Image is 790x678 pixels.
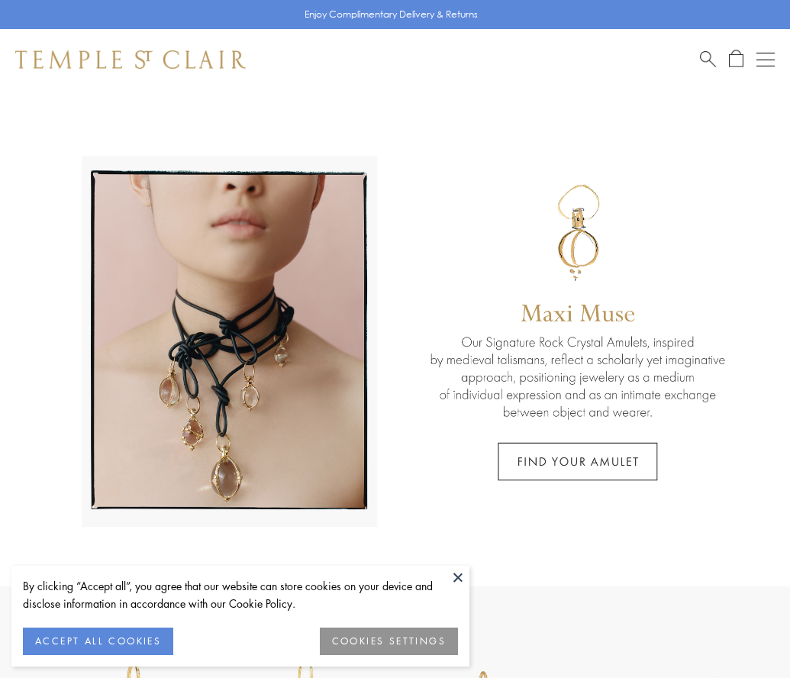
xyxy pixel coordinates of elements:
a: Search [700,50,716,69]
button: ACCEPT ALL COOKIES [23,628,173,655]
button: Open navigation [756,50,775,69]
p: Enjoy Complimentary Delivery & Returns [305,7,478,22]
a: Open Shopping Bag [729,50,743,69]
div: By clicking “Accept all”, you agree that our website can store cookies on your device and disclos... [23,577,458,612]
button: COOKIES SETTINGS [320,628,458,655]
img: Temple St. Clair [15,50,246,69]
